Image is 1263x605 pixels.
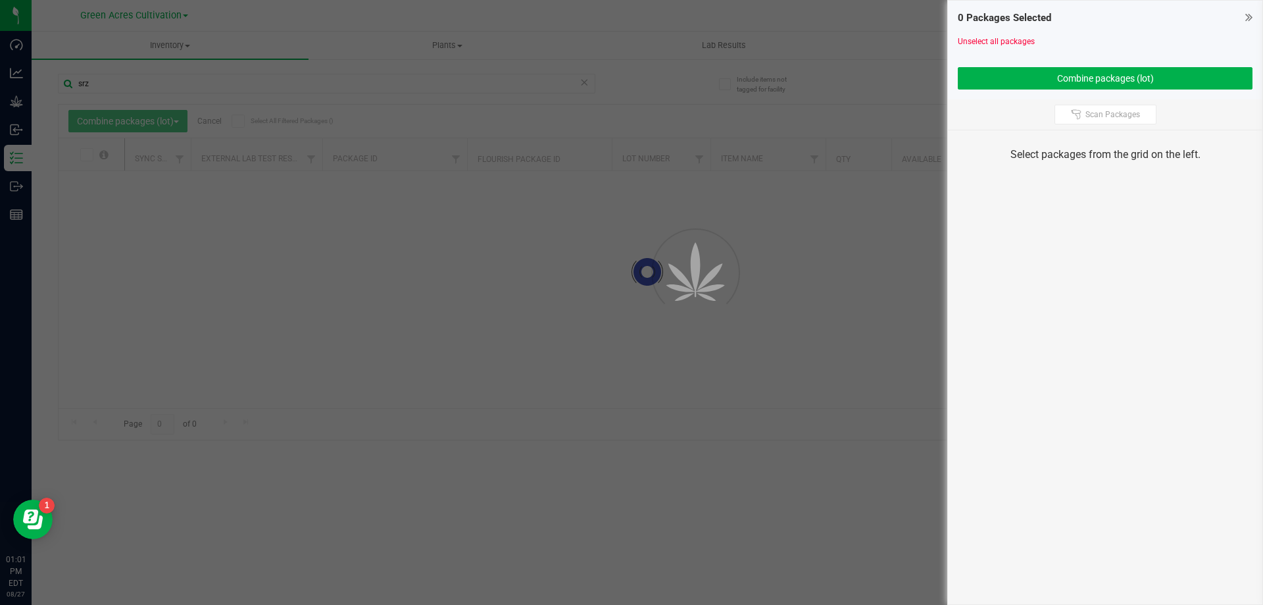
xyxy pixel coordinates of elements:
[964,147,1246,163] div: Select packages from the grid on the left.
[958,67,1252,90] button: Combine packages (lot)
[1054,105,1156,124] button: Scan Packages
[13,500,53,539] iframe: Resource center
[1085,109,1140,120] span: Scan Packages
[958,37,1035,46] a: Unselect all packages
[39,498,55,513] iframe: Resource center unread badge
